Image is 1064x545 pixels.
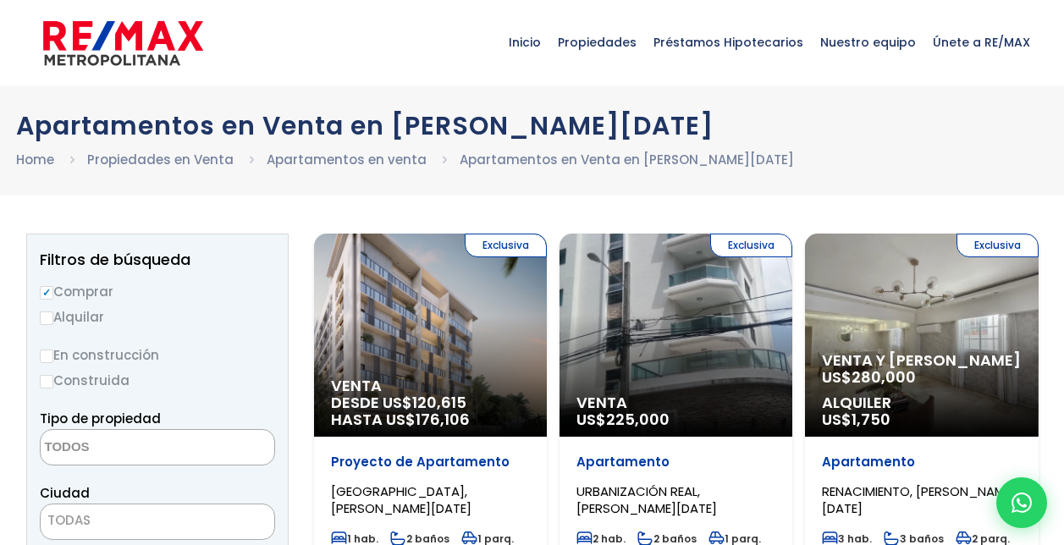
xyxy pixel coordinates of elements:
span: Nuestro equipo [812,17,924,68]
input: En construcción [40,350,53,363]
span: Exclusiva [956,234,1039,257]
a: Home [16,151,54,168]
input: Construida [40,375,53,388]
span: US$ [822,409,890,430]
span: DESDE US$ [331,394,530,428]
span: US$ [822,366,916,388]
span: Venta [576,394,775,411]
span: 225,000 [606,409,670,430]
span: 176,106 [416,409,470,430]
span: RENACIMIENTO, [PERSON_NAME][DATE] [822,482,1016,517]
h1: Apartamentos en Venta en [PERSON_NAME][DATE] [16,111,1049,140]
span: Préstamos Hipotecarios [645,17,812,68]
label: En construcción [40,344,275,366]
span: Propiedades [549,17,645,68]
span: Exclusiva [710,234,792,257]
span: [GEOGRAPHIC_DATA], [PERSON_NAME][DATE] [331,482,471,517]
label: Comprar [40,281,275,302]
span: Venta y [PERSON_NAME] [822,352,1021,369]
input: Alquilar [40,311,53,325]
span: Ciudad [40,484,90,502]
span: 120,615 [412,392,466,413]
label: Construida [40,370,275,391]
a: Propiedades en Venta [87,151,234,168]
span: TODAS [40,504,275,540]
input: Comprar [40,286,53,300]
span: TODAS [47,511,91,529]
li: Apartamentos en Venta en [PERSON_NAME][DATE] [460,149,794,170]
p: Proyecto de Apartamento [331,454,530,471]
span: Inicio [500,17,549,68]
p: Apartamento [576,454,775,471]
h2: Filtros de búsqueda [40,251,275,268]
a: Apartamentos en venta [267,151,427,168]
span: TODAS [41,509,274,532]
label: Alquilar [40,306,275,328]
span: 280,000 [852,366,916,388]
span: Alquiler [822,394,1021,411]
textarea: Search [41,430,205,466]
img: remax-metropolitana-logo [43,18,203,69]
span: URBANIZACIÓN REAL, [PERSON_NAME][DATE] [576,482,717,517]
span: Tipo de propiedad [40,410,161,427]
span: HASTA US$ [331,411,530,428]
span: Únete a RE/MAX [924,17,1039,68]
span: Exclusiva [465,234,547,257]
span: US$ [576,409,670,430]
span: Venta [331,377,530,394]
span: 1,750 [852,409,890,430]
p: Apartamento [822,454,1021,471]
